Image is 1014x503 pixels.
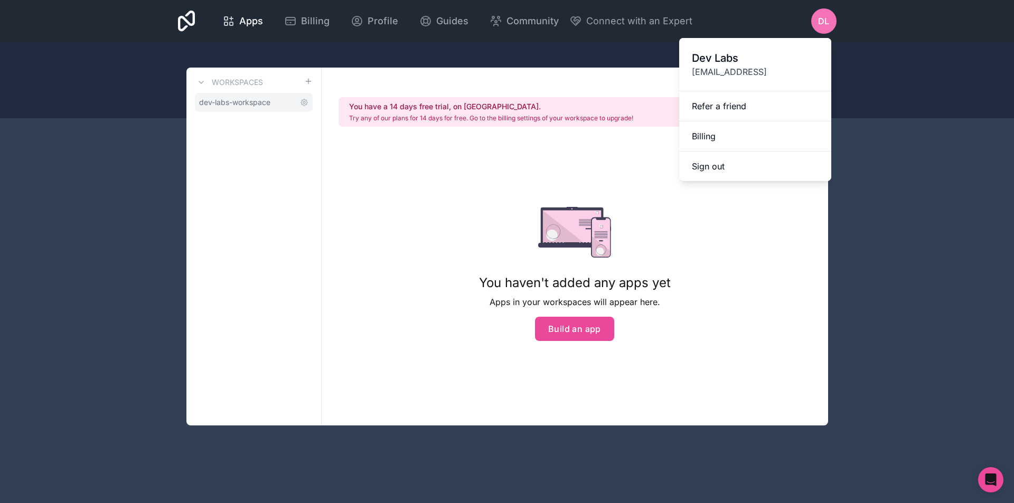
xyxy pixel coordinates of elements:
[411,10,477,33] a: Guides
[506,14,559,29] span: Community
[368,14,398,29] span: Profile
[692,65,819,78] span: [EMAIL_ADDRESS]
[679,151,831,181] button: Sign out
[349,101,633,112] h2: You have a 14 days free trial, on [GEOGRAPHIC_DATA].
[479,296,671,308] p: Apps in your workspaces will appear here.
[195,93,313,112] a: dev-labs-workspace
[679,91,831,121] a: Refer a friend
[276,10,338,33] a: Billing
[349,114,633,122] p: Try any of our plans for 14 days for free. Go to the billing settings of your workspace to upgrade!
[538,207,612,258] img: empty state
[195,76,263,89] a: Workspaces
[301,14,330,29] span: Billing
[569,14,692,29] button: Connect with an Expert
[535,317,614,341] button: Build an app
[214,10,271,33] a: Apps
[199,97,270,108] span: dev-labs-workspace
[479,274,671,291] h1: You haven't added any apps yet
[481,10,567,33] a: Community
[978,467,1003,492] div: Open Intercom Messenger
[818,15,829,27] span: DL
[586,14,692,29] span: Connect with an Expert
[212,77,263,88] h3: Workspaces
[692,51,819,65] span: Dev Labs
[679,121,831,151] a: Billing
[239,14,263,29] span: Apps
[436,14,468,29] span: Guides
[342,10,407,33] a: Profile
